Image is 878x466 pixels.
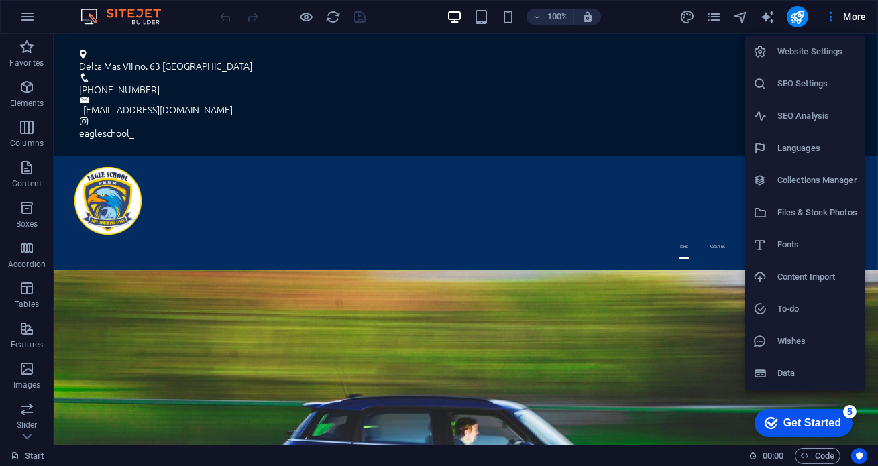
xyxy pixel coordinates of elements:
[777,44,857,60] h6: Website Settings
[777,333,857,349] h6: Wishes
[40,15,97,27] div: Get Started
[777,172,857,188] h6: Collections Manager
[777,140,857,156] h6: Languages
[777,269,857,285] h6: Content Import
[11,7,109,35] div: Get Started 5 items remaining, 0% complete
[777,237,857,253] h6: Fonts
[777,108,857,124] h6: SEO Analysis
[777,365,857,382] h6: Data
[777,205,857,221] h6: Files & Stock Photos
[777,301,857,317] h6: To-do
[777,76,857,92] h6: SEO Settings
[99,3,113,16] div: 5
